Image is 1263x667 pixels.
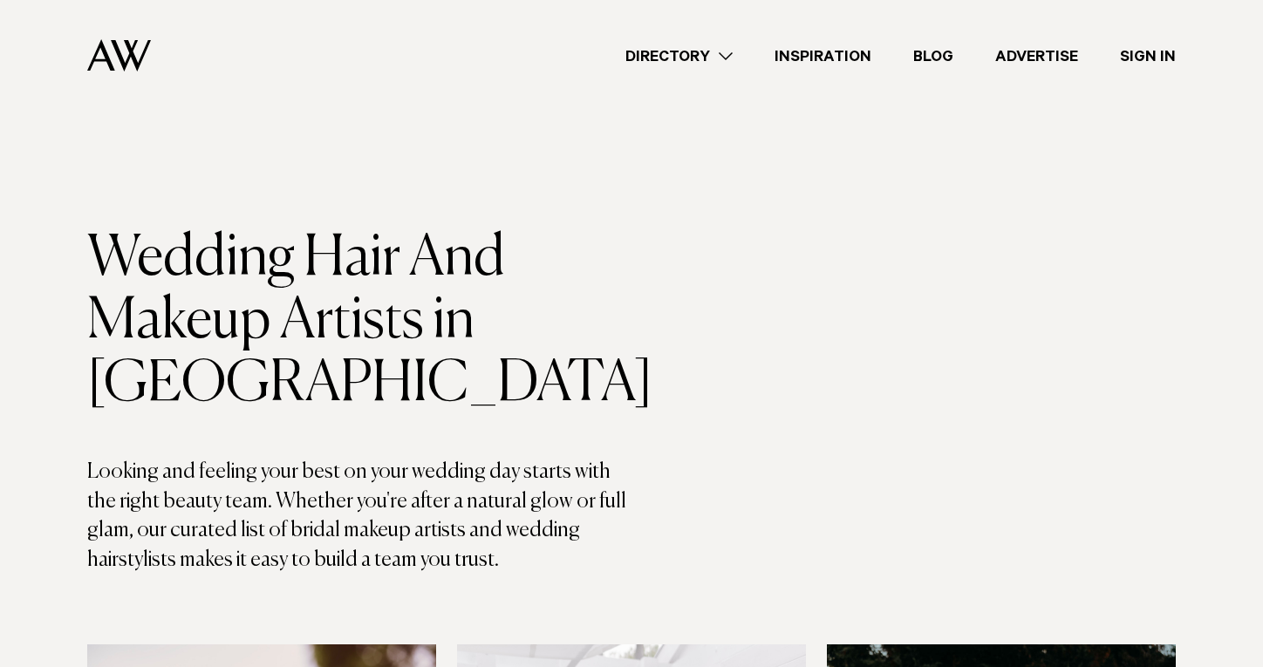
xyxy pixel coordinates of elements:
a: Directory [604,44,754,68]
a: Sign In [1099,44,1197,68]
a: Inspiration [754,44,892,68]
img: Auckland Weddings Logo [87,39,151,71]
h1: Wedding Hair And Makeup Artists in [GEOGRAPHIC_DATA] [87,228,631,416]
a: Advertise [974,44,1099,68]
a: Blog [892,44,974,68]
p: Looking and feeling your best on your wedding day starts with the right beauty team. Whether you'... [87,458,631,575]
